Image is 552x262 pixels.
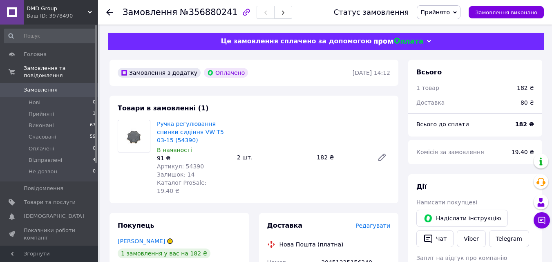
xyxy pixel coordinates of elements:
[204,68,248,78] div: Оплачено
[118,68,201,78] div: Замовлення з додатку
[29,110,54,118] span: Прийняті
[29,145,54,152] span: Оплачені
[93,168,96,175] span: 0
[234,152,314,163] div: 2 шт.
[29,157,62,164] span: Відправлені
[93,110,96,118] span: 3
[416,85,439,91] span: 1 товар
[374,149,390,166] a: Редагувати
[469,6,544,18] button: Замовлення виконано
[334,8,409,16] div: Статус замовлення
[157,171,194,178] span: Залишок: 14
[27,12,98,20] div: Ваш ID: 3978490
[118,249,210,258] div: 1 замовлення у вас на 182 ₴
[180,7,238,17] span: №356880241
[29,133,56,141] span: Скасовані
[517,84,534,92] div: 182 ₴
[29,168,57,175] span: Не дозвон
[277,240,346,249] div: Нова Пошта (платна)
[157,179,206,194] span: Каталог ProSale: 19.40 ₴
[416,230,454,247] button: Чат
[267,222,303,229] span: Доставка
[457,230,485,247] a: Viber
[515,121,534,128] b: 182 ₴
[118,104,209,112] span: Товари в замовленні (1)
[123,7,177,17] span: Замовлення
[416,121,469,128] span: Всього до сплати
[355,222,390,229] span: Редагувати
[512,149,534,155] span: 19.40 ₴
[93,157,96,164] span: 4
[416,199,477,206] span: Написати покупцеві
[24,65,98,79] span: Замовлення та повідомлення
[516,94,539,112] div: 80 ₴
[29,99,40,106] span: Нові
[24,51,47,58] span: Головна
[475,9,537,16] span: Замовлення виконано
[157,163,204,170] span: Артикул: 54390
[29,122,54,129] span: Виконані
[416,255,507,261] span: Запит на відгук про компанію
[313,152,371,163] div: 182 ₴
[416,183,427,190] span: Дії
[489,230,529,247] a: Telegram
[157,147,192,153] span: В наявності
[118,222,154,229] span: Покупець
[106,8,113,16] div: Повернутися назад
[534,212,550,228] button: Чат з покупцем
[118,238,165,244] a: [PERSON_NAME]
[24,227,76,242] span: Показники роботи компанії
[420,9,450,16] span: Прийнято
[90,133,96,141] span: 59
[4,29,96,43] input: Пошук
[157,121,224,143] a: Ручка регулювання cпинки сидіння VW T5 03-15 (54390)
[93,99,96,106] span: 0
[416,68,442,76] span: Всього
[24,199,76,206] span: Товари та послуги
[90,122,96,129] span: 67
[416,149,484,155] span: Комісія за замовлення
[24,86,58,94] span: Замовлення
[27,5,88,12] span: DMD Group
[93,145,96,152] span: 0
[416,99,445,106] span: Доставка
[118,126,150,147] img: Ручка регулювання cпинки сидіння VW T5 03-15 (54390)
[24,185,63,192] span: Повідомлення
[416,210,508,227] button: Надіслати інструкцію
[353,69,390,76] time: [DATE] 14:12
[157,154,230,162] div: 91 ₴
[24,213,84,220] span: [DEMOGRAPHIC_DATA]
